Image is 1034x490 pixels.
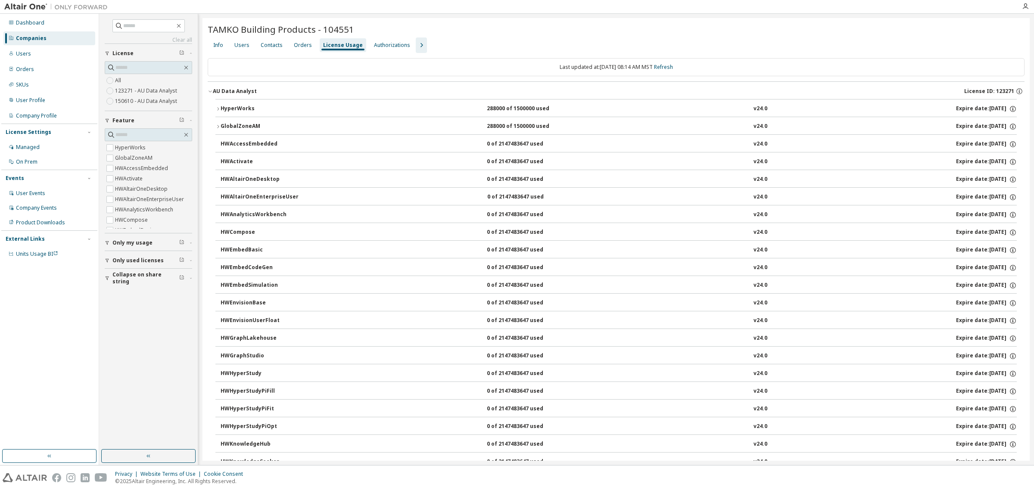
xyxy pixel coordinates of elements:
[95,473,107,482] img: youtube.svg
[754,352,767,360] div: v24.0
[956,140,1017,148] div: Expire date: [DATE]
[956,264,1017,272] div: Expire date: [DATE]
[215,99,1017,118] button: HyperWorks288000 of 1500000 usedv24.0Expire date:[DATE]
[754,176,767,183] div: v24.0
[221,311,1017,330] button: HWEnvisionUserFloat0 of 2147483647 usedv24.0Expire date:[DATE]
[179,50,184,57] span: Clear filter
[487,193,565,201] div: 0 of 2147483647 used
[956,458,1017,466] div: Expire date: [DATE]
[964,88,1014,95] span: License ID: 123271
[487,176,564,183] div: 0 of 2147483647 used
[221,370,298,378] div: HWHyperStudy
[112,50,134,57] span: License
[179,239,184,246] span: Clear filter
[487,158,564,166] div: 0 of 2147483647 used
[221,246,298,254] div: HWEmbedBasic
[754,105,767,113] div: v24.0
[754,458,767,466] div: v24.0
[221,458,298,466] div: HWKnowledgeSeeker
[221,299,298,307] div: HWEnvisionBase
[754,335,767,342] div: v24.0
[754,388,767,395] div: v24.0
[221,329,1017,348] button: HWGraphLakehouse0 of 2147483647 usedv24.0Expire date:[DATE]
[221,364,1017,383] button: HWHyperStudy0 of 2147483647 usedv24.0Expire date:[DATE]
[221,229,298,236] div: HWCompose
[16,250,58,257] span: Units Usage BI
[754,140,767,148] div: v24.0
[221,241,1017,260] button: HWEmbedBasic0 of 2147483647 usedv24.0Expire date:[DATE]
[754,317,767,325] div: v24.0
[221,176,298,183] div: HWAltairOneDesktop
[115,225,156,236] label: HWEmbedBasic
[221,294,1017,313] button: HWEnvisionBase0 of 2147483647 usedv24.0Expire date:[DATE]
[221,223,1017,242] button: HWCompose0 of 2147483647 usedv24.0Expire date:[DATE]
[956,388,1017,395] div: Expire date: [DATE]
[16,219,65,226] div: Product Downloads
[487,282,564,289] div: 0 of 2147483647 used
[112,271,179,285] span: Collapse on share string
[221,105,298,113] div: HyperWorks
[754,282,767,289] div: v24.0
[208,82,1025,101] button: AU Data AnalystLicense ID: 123271
[221,347,1017,366] button: HWGraphStudio0 of 2147483647 usedv24.0Expire date:[DATE]
[754,423,767,431] div: v24.0
[16,81,29,88] div: SKUs
[208,58,1025,76] div: Last updated at: [DATE] 08:14 AM MST
[261,42,283,49] div: Contacts
[754,370,767,378] div: v24.0
[754,158,767,166] div: v24.0
[208,23,354,35] span: TAMKO Building Products - 104551
[16,205,57,211] div: Company Events
[956,370,1017,378] div: Expire date: [DATE]
[487,140,564,148] div: 0 of 2147483647 used
[115,153,154,163] label: GlobalZoneAM
[16,50,31,57] div: Users
[487,211,564,219] div: 0 of 2147483647 used
[221,211,298,219] div: HWAnalyticsWorkbench
[221,400,1017,419] button: HWHyperStudyPiFit0 of 2147483647 usedv24.0Expire date:[DATE]
[16,144,40,151] div: Managed
[115,471,140,478] div: Privacy
[956,352,1017,360] div: Expire date: [DATE]
[754,193,767,201] div: v24.0
[221,205,1017,224] button: HWAnalyticsWorkbench0 of 2147483647 usedv24.0Expire date:[DATE]
[16,97,45,104] div: User Profile
[754,299,767,307] div: v24.0
[221,417,1017,436] button: HWHyperStudyPiOpt0 of 2147483647 usedv24.0Expire date:[DATE]
[956,335,1017,342] div: Expire date: [DATE]
[221,135,1017,154] button: HWAccessEmbedded0 of 2147483647 usedv24.0Expire date:[DATE]
[6,236,45,242] div: External Links
[179,275,184,282] span: Clear filter
[115,215,149,225] label: HWCompose
[221,170,1017,189] button: HWAltairOneDesktop0 of 2147483647 usedv24.0Expire date:[DATE]
[115,194,186,205] label: HWAltairOneEnterpriseUser
[956,440,1017,448] div: Expire date: [DATE]
[221,140,298,148] div: HWAccessEmbedded
[16,35,47,42] div: Companies
[115,184,169,194] label: HWAltairOneDesktop
[221,440,298,448] div: HWKnowledgeHub
[956,229,1017,236] div: Expire date: [DATE]
[956,423,1017,431] div: Expire date: [DATE]
[213,42,223,49] div: Info
[221,382,1017,401] button: HWHyperStudyPiFill0 of 2147483647 usedv24.0Expire date:[DATE]
[754,229,767,236] div: v24.0
[323,42,363,49] div: License Usage
[956,193,1017,201] div: Expire date: [DATE]
[16,66,34,73] div: Orders
[754,440,767,448] div: v24.0
[221,123,298,130] div: GlobalZoneAM
[115,75,123,86] label: All
[221,317,298,325] div: HWEnvisionUserFloat
[6,129,51,136] div: License Settings
[221,423,298,431] div: HWHyperStudyPiOpt
[956,176,1017,183] div: Expire date: [DATE]
[754,123,767,130] div: v24.0
[487,264,564,272] div: 0 of 2147483647 used
[179,117,184,124] span: Clear filter
[487,246,564,254] div: 0 of 2147483647 used
[956,211,1017,219] div: Expire date: [DATE]
[105,37,192,43] a: Clear all
[3,473,47,482] img: altair_logo.svg
[956,299,1017,307] div: Expire date: [DATE]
